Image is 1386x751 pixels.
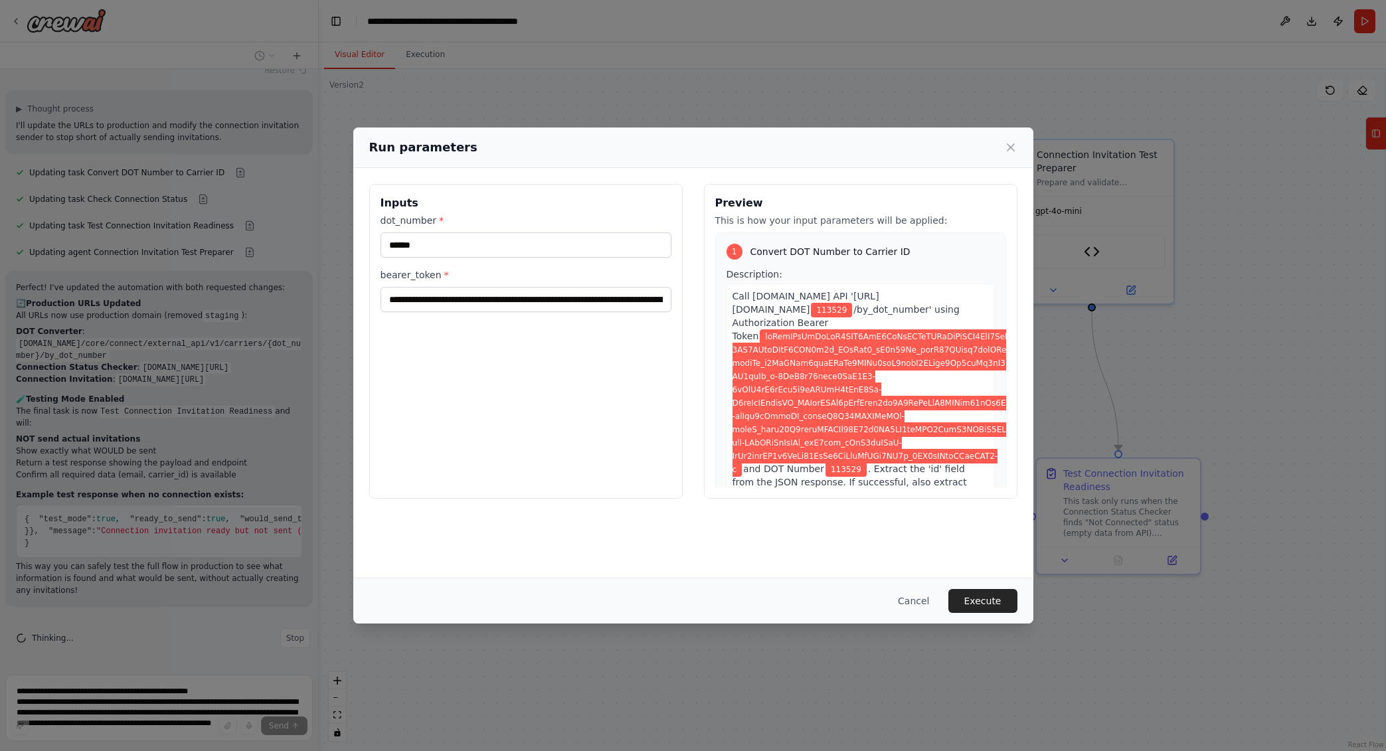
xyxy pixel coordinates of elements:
[825,462,867,477] span: Variable: dot_number
[733,291,879,315] span: Call [DOMAIN_NAME] API '[URL][DOMAIN_NAME]
[369,138,477,157] h2: Run parameters
[727,269,782,280] span: Description:
[750,245,910,258] span: Convert DOT Number to Carrier ID
[811,303,852,317] span: Variable: dot_number
[887,589,940,613] button: Cancel
[715,195,1006,211] h3: Preview
[743,463,824,474] span: and DOT Number
[948,589,1017,613] button: Execute
[727,244,742,260] div: 1
[381,268,671,282] label: bearer_token
[733,304,960,341] span: /by_dot_number' using Authorization Bearer Token
[381,214,671,227] label: dot_number
[381,195,671,211] h3: Inputs
[715,214,1006,227] p: This is how your input parameters will be applied:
